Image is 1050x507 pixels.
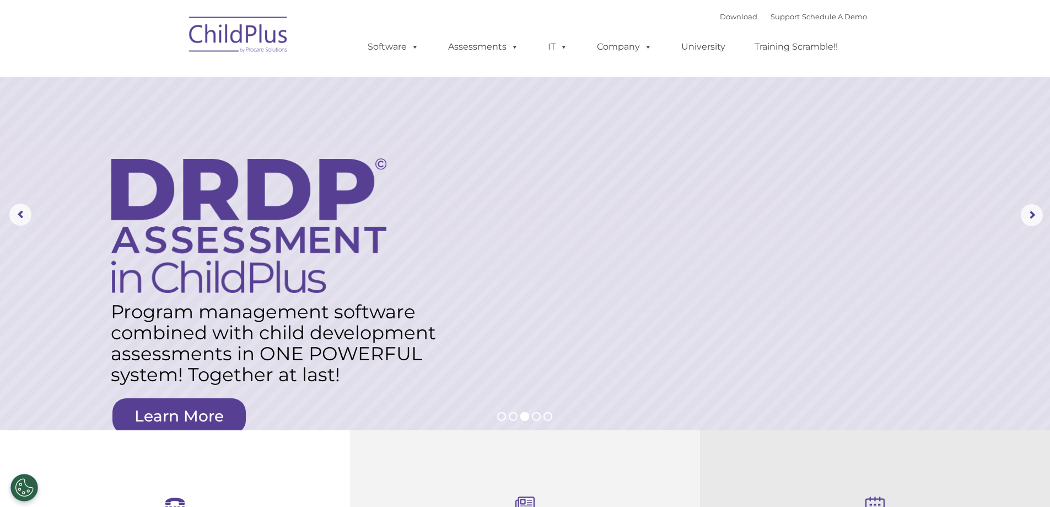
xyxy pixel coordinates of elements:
[720,12,757,21] a: Download
[670,36,736,58] a: University
[537,36,579,58] a: IT
[802,12,867,21] a: Schedule A Demo
[744,36,849,58] a: Training Scramble!!
[586,36,663,58] a: Company
[771,12,800,21] a: Support
[10,474,38,501] button: Cookies Settings
[111,301,447,385] rs-layer: Program management software combined with child development assessments in ONE POWERFUL system! T...
[357,36,430,58] a: Software
[720,12,867,21] font: |
[184,9,294,64] img: ChildPlus by Procare Solutions
[112,398,246,434] a: Learn More
[437,36,530,58] a: Assessments
[153,118,200,126] span: Phone number
[153,73,187,81] span: Last name
[111,158,386,293] img: DRDP Assessment in ChildPlus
